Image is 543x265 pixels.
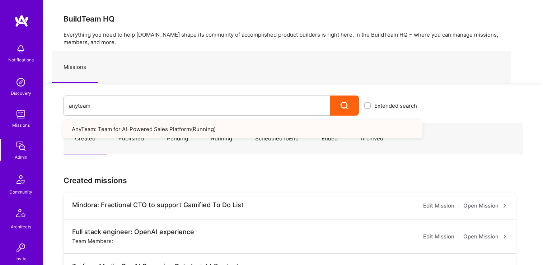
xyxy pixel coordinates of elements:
[244,123,310,154] a: ScheduledToEnd
[12,171,29,188] img: Community
[64,123,107,154] a: Created
[15,255,27,262] div: Invite
[310,123,349,154] a: Ended
[11,89,31,97] div: Discovery
[64,176,523,185] h3: Created missions
[9,188,32,196] div: Community
[200,123,244,154] a: Running
[52,52,98,83] a: Missions
[14,75,28,89] img: discovery
[107,123,155,154] a: Published
[8,56,34,64] div: Notifications
[503,204,507,208] i: icon ArrowRight
[14,14,29,27] img: logo
[64,14,523,23] h3: BuildTeam HQ
[12,206,29,223] img: Architects
[12,121,30,129] div: Missions
[72,228,194,236] div: Full stack engineer: OpenAI experience
[341,102,349,110] i: icon Search
[423,232,454,241] a: Edit Mission
[11,223,31,231] div: Architects
[15,153,27,161] div: Admin
[14,139,28,153] img: admin teamwork
[503,234,507,239] i: icon ArrowRight
[349,123,395,154] a: Archived
[14,241,28,255] img: Invite
[72,201,244,209] div: Mindora: Fractional CTO to support Gamified To Do List
[463,232,507,241] a: Open Mission
[423,201,454,210] a: Edit Mission
[63,120,422,138] a: AnyTeam: Team for AI-Powered Sales Platform(Running)
[72,237,113,245] div: Team Members:
[64,31,523,46] p: Everything you need to help [DOMAIN_NAME] shape its community of accomplished product builders is...
[463,201,507,210] a: Open Mission
[14,42,28,56] img: bell
[14,107,28,121] img: teamwork
[155,123,200,154] a: Pending
[69,97,324,115] input: What type of mission are you looking for?
[374,102,417,110] span: Extended search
